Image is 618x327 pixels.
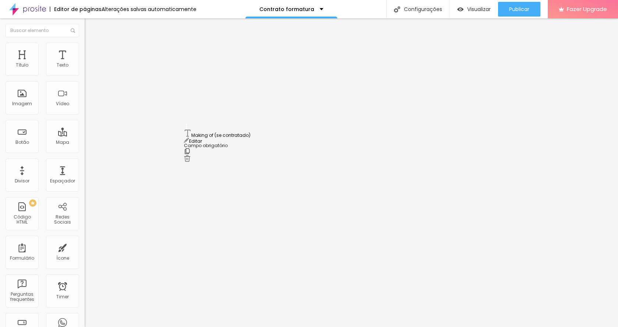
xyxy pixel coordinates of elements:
[15,140,29,145] div: Botão
[71,28,75,33] img: Icone
[457,6,464,13] img: view-1.svg
[50,178,75,184] div: Espaçador
[6,24,79,37] input: Buscar elemento
[450,2,498,17] button: Visualizar
[7,292,36,302] div: Perguntas frequentes
[56,294,69,299] div: Timer
[394,6,400,13] img: Icone
[85,18,618,327] iframe: Editor
[567,6,607,12] span: Fazer Upgrade
[50,7,102,12] div: Editor de páginas
[7,214,36,225] div: Código HTML
[498,2,540,17] button: Publicar
[15,178,29,184] div: Divisor
[259,7,314,12] p: Contrato formatura
[509,6,529,12] span: Publicar
[57,63,68,68] div: Texto
[56,101,69,106] div: Vídeo
[102,7,196,12] div: Alterações salvas automaticamente
[48,214,77,225] div: Redes Sociais
[467,6,491,12] span: Visualizar
[56,256,69,261] div: Ícone
[10,256,34,261] div: Formulário
[56,140,69,145] div: Mapa
[12,101,32,106] div: Imagem
[16,63,28,68] div: Título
